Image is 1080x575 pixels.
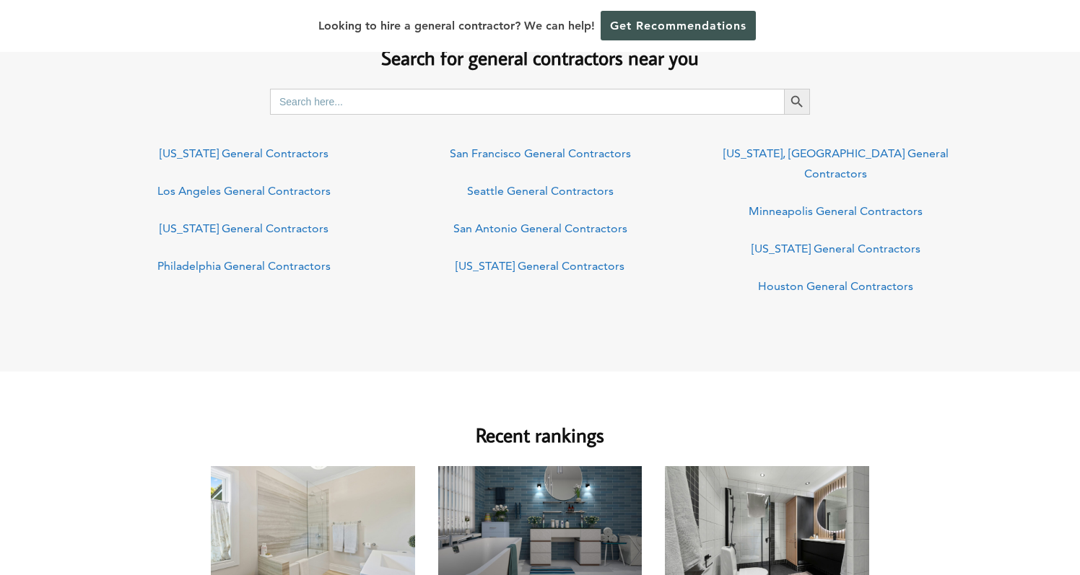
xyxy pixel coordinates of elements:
a: Seattle General Contractors [467,184,614,198]
a: Minneapolis General Contractors [749,204,923,218]
a: San Antonio General Contractors [453,221,627,235]
a: [US_STATE] General Contractors [752,242,920,255]
a: Philadelphia General Contractors [157,259,331,273]
a: Los Angeles General Contractors [157,184,331,198]
a: [US_STATE] General Contractors [456,259,624,273]
iframe: Drift Widget Chat Controller [803,471,1063,558]
a: San Francisco General Contractors [450,146,631,160]
a: [US_STATE] General Contractors [160,146,328,160]
a: [US_STATE], [GEOGRAPHIC_DATA] General Contractors [723,146,949,180]
input: Search here... [270,89,784,115]
a: Houston General Contractors [758,279,913,293]
h2: Recent rankings [211,400,869,450]
a: Get Recommendations [601,11,756,40]
svg: Search [789,94,805,110]
a: [US_STATE] General Contractors [160,221,328,235]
